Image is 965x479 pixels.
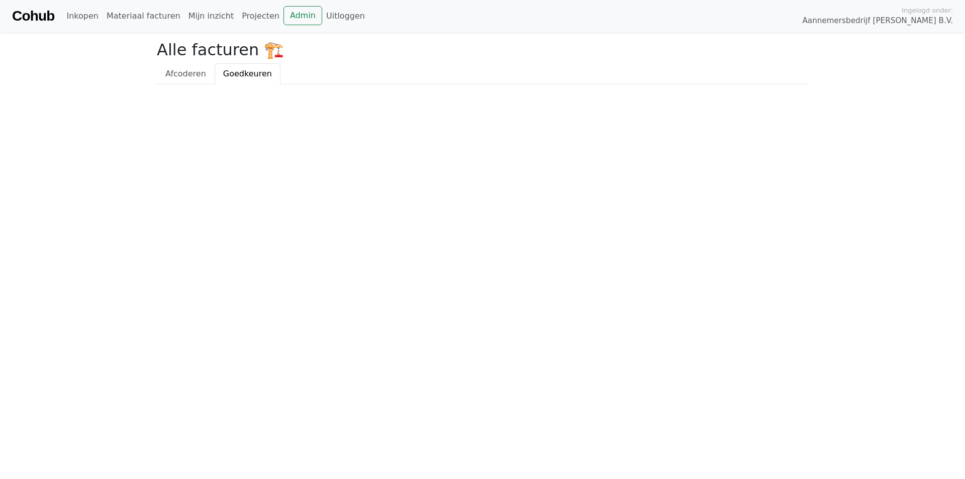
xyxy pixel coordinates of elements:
h2: Alle facturen 🏗️ [157,40,808,59]
a: Cohub [12,4,54,28]
a: Inkopen [62,6,102,26]
span: Afcoderen [165,69,206,78]
a: Afcoderen [157,63,215,84]
a: Mijn inzicht [184,6,238,26]
span: Ingelogd onder: [902,6,953,15]
a: Uitloggen [322,6,369,26]
span: Aannemersbedrijf [PERSON_NAME] B.V. [802,15,953,27]
a: Materiaal facturen [103,6,184,26]
a: Goedkeuren [215,63,280,84]
span: Goedkeuren [223,69,272,78]
a: Projecten [238,6,283,26]
a: Admin [283,6,322,25]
